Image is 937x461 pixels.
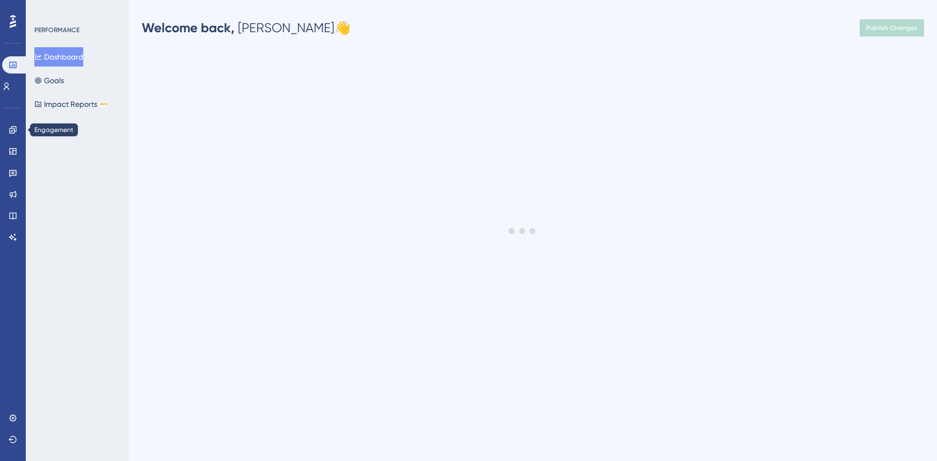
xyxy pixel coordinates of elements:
[34,71,64,90] button: Goals
[866,24,918,32] span: Publish Changes
[860,19,924,36] button: Publish Changes
[34,94,109,114] button: Impact ReportsBETA
[34,47,83,67] button: Dashboard
[99,101,109,107] div: BETA
[142,19,351,36] div: [PERSON_NAME] 👋
[34,26,79,34] div: PERFORMANCE
[142,20,235,35] span: Welcome back,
